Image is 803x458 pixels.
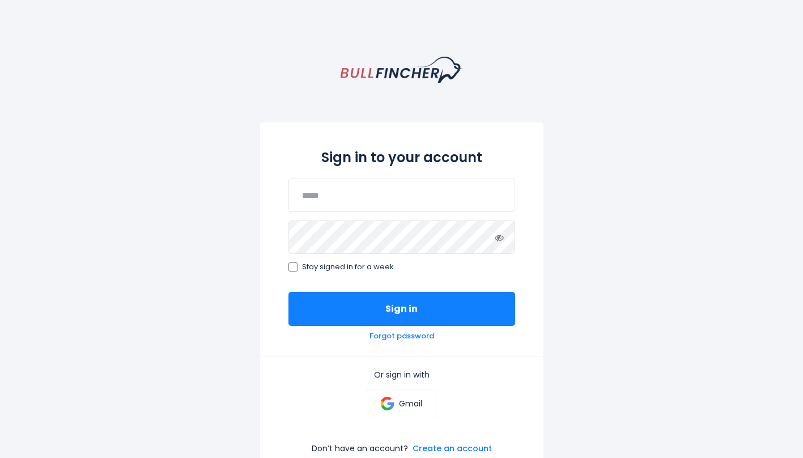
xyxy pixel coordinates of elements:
h2: Sign in to your account [288,147,515,167]
a: Gmail [367,389,436,418]
input: Stay signed in for a week [288,262,298,272]
button: Sign in [288,292,515,326]
a: Create an account [413,443,492,453]
span: Stay signed in for a week [302,262,394,272]
p: Don’t have an account? [312,443,408,453]
a: homepage [341,57,462,83]
a: Forgot password [369,332,434,341]
p: Or sign in with [288,370,515,380]
p: Gmail [399,398,422,409]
